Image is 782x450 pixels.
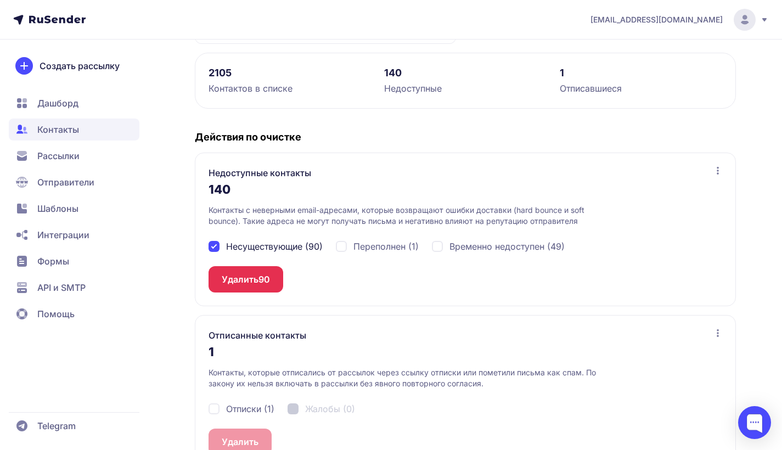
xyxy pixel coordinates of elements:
[9,415,139,437] a: Telegram
[195,131,736,144] h4: Действия по очистке
[37,149,80,162] span: Рассылки
[209,166,311,179] h3: Недоступные контакты
[37,176,94,189] span: Отправители
[37,97,78,110] span: Дашборд
[384,66,547,80] div: 140
[209,367,617,389] p: Контакты, которые отписались от рассылок через ссылку отписки или пометили письма как спам. По за...
[209,266,283,292] button: Удалить90
[209,82,371,95] div: Контактов в списке
[209,205,617,227] p: Контакты с неверными email-адресами, которые возвращают ошибки доставки (hard bounce и soft bounc...
[560,82,722,95] div: Отписавшиеся
[353,240,419,253] span: Переполнен (1)
[384,82,547,95] div: Недоступные
[590,14,723,25] span: [EMAIL_ADDRESS][DOMAIN_NAME]
[226,402,274,415] span: Отписки (1)
[209,342,722,367] div: 1
[226,240,323,253] span: Несуществующие (90)
[40,59,120,72] span: Создать рассылку
[209,179,722,205] div: 140
[37,419,76,432] span: Telegram
[560,66,722,80] div: 1
[37,123,79,136] span: Контакты
[37,255,69,268] span: Формы
[209,329,306,342] h3: Отписанные контакты
[37,228,89,241] span: Интеграции
[37,307,75,320] span: Помощь
[209,66,371,80] div: 2105
[258,273,270,286] span: 90
[449,240,565,253] span: Временно недоступен (49)
[37,281,86,294] span: API и SMTP
[37,202,78,215] span: Шаблоны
